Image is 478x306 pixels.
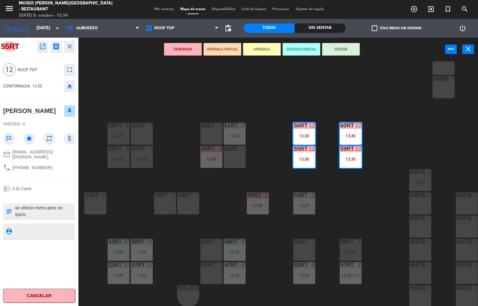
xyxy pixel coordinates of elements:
i: eject [66,82,73,90]
div: 13:15 [409,180,431,185]
i: fullscreen [66,66,73,73]
div: 2 [474,239,477,244]
i: star [24,133,35,144]
button: Cancelar [3,289,75,303]
div: 2 [474,285,477,291]
span: 13:30 [32,83,42,89]
div: 4 [149,123,152,128]
i: exit_to_app [427,5,435,13]
div: 8 [102,192,106,198]
div: 13:00 [131,273,153,277]
span: 14:00 [351,273,361,278]
div: 4 [218,239,222,244]
i: turned_in_not [444,5,452,13]
i: close [465,45,472,53]
button: menu [5,4,14,15]
div: Sin sentar [295,24,345,33]
div: 38rt [131,239,132,244]
div: 13:00 [108,273,130,277]
i: lock [189,285,194,291]
div: 4 [427,169,431,175]
div: 2 [427,285,431,291]
div: 37 [123,262,129,268]
div: 37 [146,239,152,244]
div: 37 [146,262,152,268]
button: power_input [445,45,457,54]
div: 13:30 [293,134,315,138]
div: 37 [123,239,129,244]
i: lock [421,192,426,198]
i: lock [467,285,473,291]
button: ARRIBADA PARCIAL [204,43,241,56]
div: 4 [149,146,152,152]
div: 13:30 [293,157,315,161]
span: | [350,273,351,278]
button: SENTADA PARCIAL [283,43,320,56]
div: 12:30 [293,273,315,277]
div: 41RT [131,123,132,128]
div: 2 [218,262,222,268]
button: open_in_new [37,41,48,52]
div: 8 [242,239,245,244]
div: 12:00 [224,273,246,277]
span: pending_actions [224,24,232,32]
i: repeat [44,133,55,144]
div: 2 [474,216,477,221]
i: arrow_drop_down [54,24,61,32]
div: 37rt [131,262,132,268]
div: 2 [427,262,431,268]
div: 6 [125,146,129,152]
div: 12 [309,123,315,128]
i: chrome_reader_mode [3,185,11,192]
div: 3 [311,262,315,268]
i: power_settings_new [459,24,466,32]
div: 2 [427,216,431,221]
button: close [462,45,474,54]
i: lock [444,76,449,82]
span: CONFIRMADA [3,83,30,89]
div: 2 [311,192,315,198]
div: 2 [358,239,361,244]
button: SENTAR [322,43,360,56]
div: 12 [355,146,361,152]
div: 2 [311,239,315,244]
button: eject [64,80,75,92]
div: 2 [265,192,268,198]
div: 2 [450,76,454,82]
div: 2 [242,123,245,128]
i: mail_outline [3,151,11,158]
div: 8 [242,262,245,268]
span: 12:00 [341,273,351,278]
span: Tarjetas de regalo [292,8,327,11]
i: power_input [447,45,455,53]
i: lock [421,239,426,244]
span: 55RT [3,42,17,51]
i: lock [421,285,426,291]
div: 6 [125,123,129,128]
button: close [64,41,75,52]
